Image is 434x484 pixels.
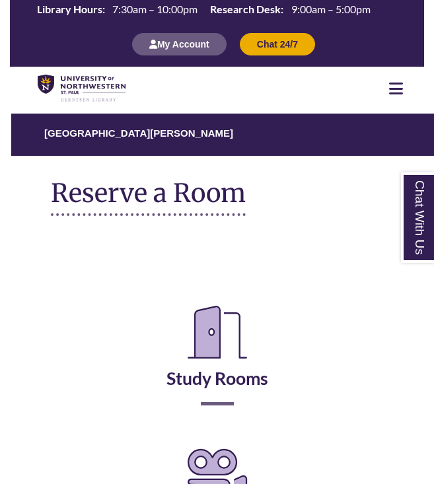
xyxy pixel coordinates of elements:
a: Study Rooms [166,335,268,389]
h1: Reserve a Room [51,179,246,216]
span: 7:30am – 10:00pm [112,3,198,15]
span: 9:00am – 5:00pm [291,3,371,15]
button: My Account [132,33,227,55]
th: Research Desk: [205,2,285,17]
a: Chat 24/7 [240,38,315,50]
img: UNWSP Library Logo [38,75,126,102]
nav: Breadcrumb [51,114,383,156]
th: Library Hours: [32,2,107,17]
table: Hours Today [32,2,375,18]
a: Hours Today [32,2,375,19]
button: Chat 24/7 [240,33,315,55]
a: My Account [132,38,227,50]
a: [GEOGRAPHIC_DATA][PERSON_NAME] [44,127,233,139]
